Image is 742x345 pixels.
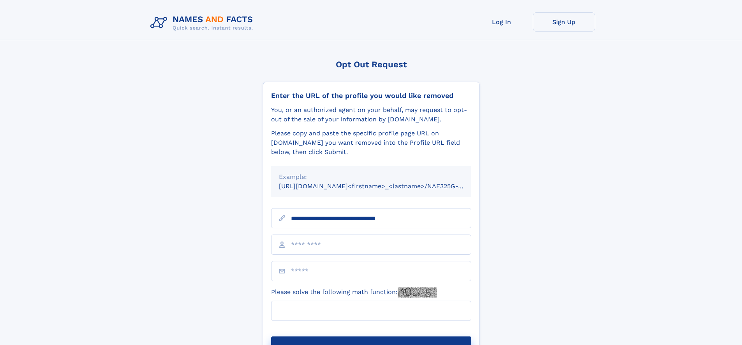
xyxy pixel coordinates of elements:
a: Log In [471,12,533,32]
img: Logo Names and Facts [147,12,259,33]
div: You, or an authorized agent on your behalf, may request to opt-out of the sale of your informatio... [271,105,471,124]
div: Please copy and paste the specific profile page URL on [DOMAIN_NAME] you want removed into the Pr... [271,129,471,157]
div: Enter the URL of the profile you would like removed [271,91,471,100]
small: [URL][DOMAIN_NAME]<firstname>_<lastname>/NAF325G-xxxxxxxx [279,182,486,190]
a: Sign Up [533,12,595,32]
label: Please solve the following math function: [271,287,437,298]
div: Example: [279,172,464,182]
div: Opt Out Request [263,60,479,69]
